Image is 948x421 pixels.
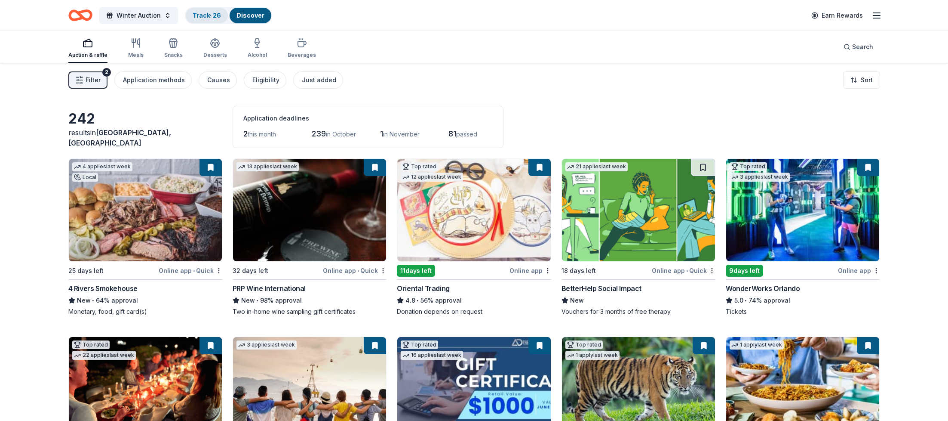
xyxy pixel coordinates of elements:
div: Snacks [164,52,183,59]
div: Donation depends on request [397,307,551,316]
button: Track· 26Discover [185,7,272,24]
img: Image for Oriental Trading [397,159,550,261]
img: Image for PRP Wine International [233,159,386,261]
span: [GEOGRAPHIC_DATA], [GEOGRAPHIC_DATA] [68,128,171,147]
a: Image for BetterHelp Social Impact21 applieslast week18 days leftOnline app•QuickBetterHelp Socia... [561,158,715,316]
div: Tickets [726,307,880,316]
div: 74% approval [726,295,880,306]
div: 4 applies last week [72,162,132,171]
a: Image for PRP Wine International13 applieslast week32 days leftOnline app•QuickPRP Wine Internati... [233,158,387,316]
div: Application methods [123,75,185,85]
span: New [77,295,91,306]
button: Winter Auction [99,7,178,24]
div: Top rated [401,341,438,349]
div: Online app Quick [323,265,387,276]
span: • [745,297,747,304]
div: 3 applies last week [730,173,790,182]
span: 239 [312,129,326,138]
button: Search [837,38,880,56]
div: Top rated [72,341,110,349]
button: Auction & raffle [68,34,107,63]
div: Online app Quick [652,265,715,276]
button: Beverages [288,34,316,63]
a: Image for 4 Rivers Smokehouse4 applieslast weekLocal25 days leftOnline app•Quick4 Rivers Smokehou... [68,158,222,316]
div: 3 applies last week [236,341,297,350]
button: Eligibility [244,71,286,89]
span: 1 [380,129,383,138]
img: Image for WonderWorks Orlando [726,159,879,261]
div: Top rated [565,341,603,349]
span: Filter [86,75,101,85]
div: 21 applies last week [565,162,628,171]
div: 9 days left [726,265,763,277]
div: Online app Quick [159,265,222,276]
div: 11 days left [397,265,435,277]
button: Sort [843,71,880,89]
span: Sort [861,75,873,85]
span: New [570,295,584,306]
div: 13 applies last week [236,162,299,171]
div: 4 Rivers Smokehouse [68,283,138,294]
div: Meals [128,52,144,59]
span: 4.8 [405,295,415,306]
button: Filter2 [68,71,107,89]
div: 32 days left [233,266,268,276]
div: results [68,127,222,148]
div: Top rated [730,162,767,171]
div: 25 days left [68,266,104,276]
span: • [92,297,94,304]
div: Application deadlines [243,113,493,124]
span: 2 [243,129,248,138]
div: Desserts [203,52,227,59]
span: • [686,267,688,274]
div: 64% approval [68,295,222,306]
span: New [241,295,255,306]
div: Two in-home wine sampling gift certificates [233,307,387,316]
div: Oriental Trading [397,283,450,294]
div: Causes [207,75,230,85]
div: Monetary, food, gift card(s) [68,307,222,316]
div: 1 apply last week [565,351,620,360]
div: Just added [302,75,336,85]
div: 56% approval [397,295,551,306]
span: this month [248,130,276,138]
button: Causes [199,71,237,89]
span: • [256,297,258,304]
div: Vouchers for 3 months of free therapy [561,307,715,316]
div: WonderWorks Orlando [726,283,800,294]
span: in October [326,130,356,138]
a: Image for WonderWorks OrlandoTop rated3 applieslast week9days leftOnline appWonderWorks Orlando5.... [726,158,880,316]
div: Online app [838,265,880,276]
span: in November [383,130,420,138]
div: Beverages [288,52,316,59]
a: Image for Oriental TradingTop rated12 applieslast week11days leftOnline appOriental Trading4.8•56... [397,158,551,316]
div: 12 applies last week [401,173,463,182]
span: 5.0 [734,295,743,306]
span: 81 [448,129,456,138]
span: • [193,267,195,274]
button: Snacks [164,34,183,63]
div: 2 [102,68,111,77]
div: PRP Wine International [233,283,306,294]
a: Discover [236,12,264,19]
img: Image for 4 Rivers Smokehouse [69,159,222,261]
button: Application methods [114,71,192,89]
span: in [68,128,171,147]
button: Alcohol [248,34,267,63]
a: Home [68,5,92,25]
div: Online app [509,265,551,276]
span: • [417,297,419,304]
span: passed [456,130,477,138]
div: Eligibility [252,75,279,85]
div: 22 applies last week [72,351,136,360]
span: • [357,267,359,274]
div: Auction & raffle [68,52,107,59]
button: Desserts [203,34,227,63]
button: Just added [293,71,343,89]
span: Search [852,42,873,52]
span: Winter Auction [117,10,161,21]
div: Local [72,173,98,182]
img: Image for BetterHelp Social Impact [562,159,715,261]
div: Top rated [401,162,438,171]
div: Alcohol [248,52,267,59]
